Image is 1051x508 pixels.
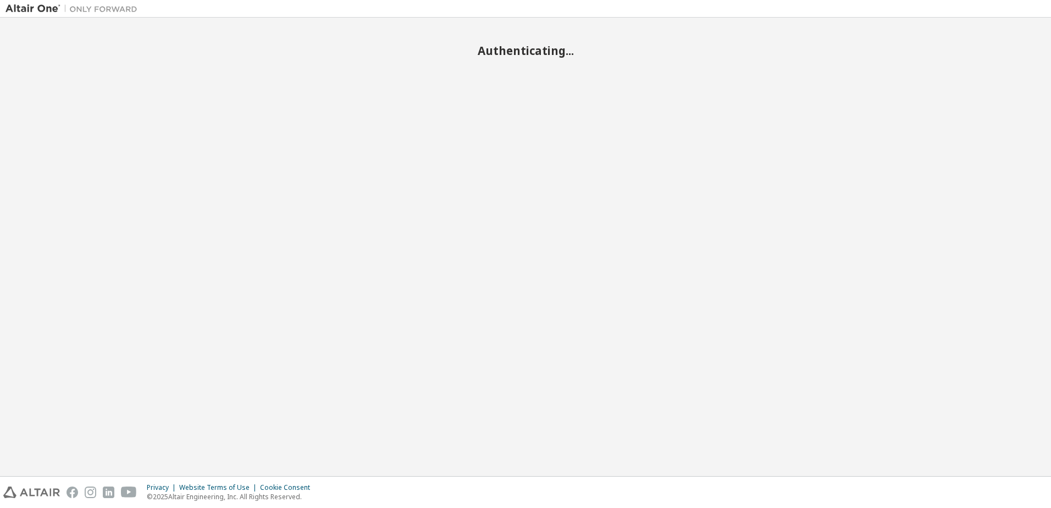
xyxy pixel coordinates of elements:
[121,487,137,498] img: youtube.svg
[5,3,143,14] img: Altair One
[67,487,78,498] img: facebook.svg
[5,43,1046,58] h2: Authenticating...
[3,487,60,498] img: altair_logo.svg
[103,487,114,498] img: linkedin.svg
[179,483,260,492] div: Website Terms of Use
[147,492,317,501] p: © 2025 Altair Engineering, Inc. All Rights Reserved.
[260,483,317,492] div: Cookie Consent
[147,483,179,492] div: Privacy
[85,487,96,498] img: instagram.svg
